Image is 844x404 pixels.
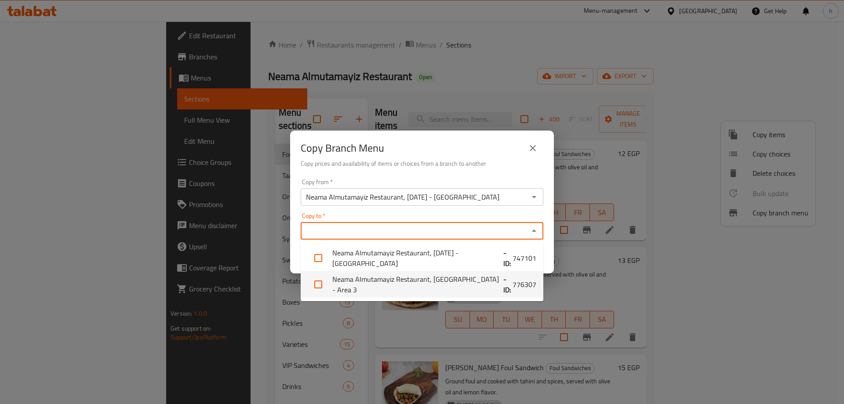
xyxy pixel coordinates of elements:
li: Neama Almutamayiz Restaurant, [GEOGRAPHIC_DATA] - Area 3 [301,271,543,298]
h6: Copy prices and availability of items or choices from a branch to another [301,159,543,168]
b: - ID: [503,274,513,295]
button: Open [528,191,540,203]
h2: Copy Branch Menu [301,141,384,155]
button: close [522,138,543,159]
li: Neama Almutamayiz Restaurant, [DATE] - [GEOGRAPHIC_DATA] [301,245,543,271]
span: 776307 [513,279,536,290]
b: - ID: [503,247,513,269]
span: 747101 [513,253,536,263]
button: Close [528,225,540,237]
